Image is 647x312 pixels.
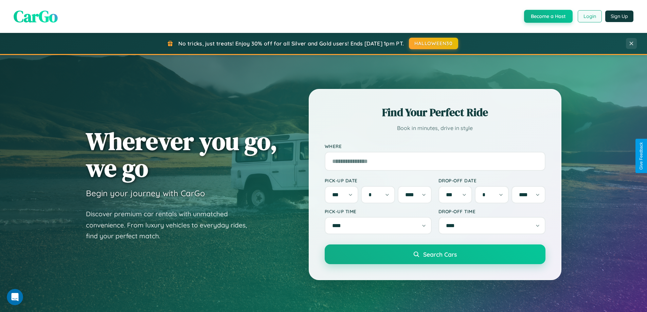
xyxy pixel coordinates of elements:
[7,289,23,305] iframe: Intercom live chat
[325,143,545,149] label: Where
[423,251,457,258] span: Search Cars
[86,208,256,242] p: Discover premium car rentals with unmatched convenience. From luxury vehicles to everyday rides, ...
[524,10,573,23] button: Become a Host
[178,40,404,47] span: No tricks, just treats! Enjoy 30% off for all Silver and Gold users! Ends [DATE] 1pm PT.
[14,5,58,27] span: CarGo
[639,142,644,170] div: Give Feedback
[325,178,432,183] label: Pick-up Date
[86,128,277,181] h1: Wherever you go, we go
[409,38,458,49] button: HALLOWEEN30
[438,208,545,214] label: Drop-off Time
[605,11,633,22] button: Sign Up
[325,208,432,214] label: Pick-up Time
[325,123,545,133] p: Book in minutes, drive in style
[578,10,602,22] button: Login
[325,244,545,264] button: Search Cars
[438,178,545,183] label: Drop-off Date
[325,105,545,120] h2: Find Your Perfect Ride
[86,188,205,198] h3: Begin your journey with CarGo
